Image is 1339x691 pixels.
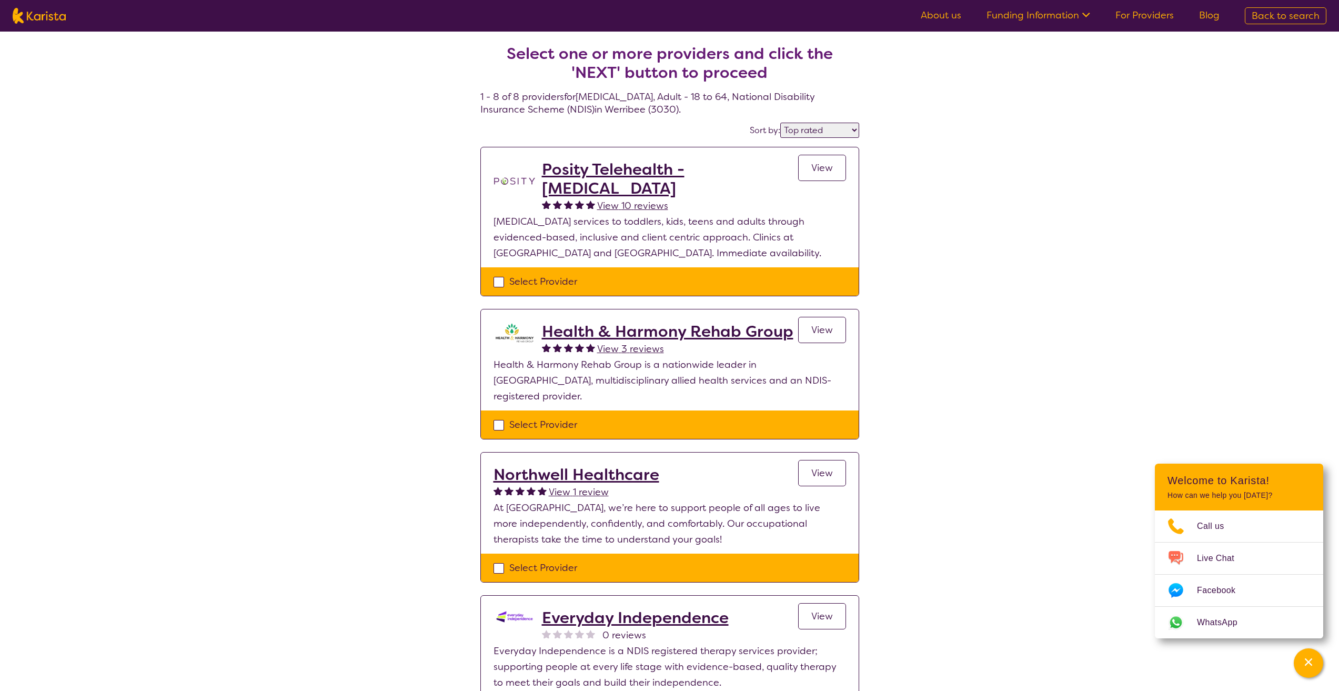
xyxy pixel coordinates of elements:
img: fullstar [586,343,595,352]
a: Everyday Independence [542,608,729,627]
span: View [811,324,833,336]
a: Back to search [1245,7,1326,24]
a: Northwell Healthcare [494,465,659,484]
div: Channel Menu [1155,464,1323,638]
p: [MEDICAL_DATA] services to toddlers, kids, teens and adults through evidenced-based, inclusive an... [494,214,846,261]
p: Everyday Independence is a NDIS registered therapy services provider; supporting people at every ... [494,643,846,690]
span: View 1 review [549,486,609,498]
img: fullstar [505,486,514,495]
a: View [798,603,846,629]
img: t1bslo80pcylnzwjhndq.png [494,160,536,202]
p: At [GEOGRAPHIC_DATA], we’re here to support people of all ages to live more independently, confid... [494,500,846,547]
img: fullstar [538,486,547,495]
span: View 3 reviews [597,343,664,355]
img: fullstar [516,486,525,495]
img: kdssqoqrr0tfqzmv8ac0.png [494,608,536,625]
ul: Choose channel [1155,510,1323,638]
a: Web link opens in a new tab. [1155,607,1323,638]
span: Live Chat [1197,550,1247,566]
span: Facebook [1197,583,1248,598]
a: View 3 reviews [597,341,664,357]
h2: Welcome to Karista! [1167,474,1311,487]
button: Channel Menu [1294,648,1323,678]
span: View [811,162,833,174]
img: fullstar [564,343,573,352]
img: nonereviewstar [586,629,595,638]
a: View 10 reviews [597,198,668,214]
img: Karista logo [13,8,66,24]
a: View [798,460,846,486]
span: Call us [1197,518,1237,534]
span: View [811,610,833,623]
img: nonereviewstar [542,629,551,638]
img: fullstar [575,343,584,352]
p: How can we help you [DATE]? [1167,491,1311,500]
img: fullstar [586,200,595,209]
a: View 1 review [549,484,609,500]
label: Sort by: [750,125,780,136]
a: Blog [1199,9,1220,22]
img: fullstar [527,486,536,495]
p: Health & Harmony Rehab Group is a nationwide leader in [GEOGRAPHIC_DATA], multidisciplinary allie... [494,357,846,404]
a: Health & Harmony Rehab Group [542,322,793,341]
a: Funding Information [986,9,1090,22]
span: Back to search [1252,9,1320,22]
img: nonereviewstar [564,629,573,638]
h2: Select one or more providers and click the 'NEXT' button to proceed [493,44,847,82]
img: nonereviewstar [575,629,584,638]
img: fullstar [553,343,562,352]
span: View 10 reviews [597,199,668,212]
img: fullstar [575,200,584,209]
a: About us [921,9,961,22]
a: For Providers [1115,9,1174,22]
img: ztak9tblhgtrn1fit8ap.png [494,322,536,343]
h4: 1 - 8 of 8 providers for [MEDICAL_DATA] , Adult - 18 to 64 , National Disability Insurance Scheme... [480,19,859,116]
img: fullstar [494,486,502,495]
img: fullstar [542,200,551,209]
a: View [798,155,846,181]
a: Posity Telehealth - [MEDICAL_DATA] [542,160,798,198]
img: fullstar [553,200,562,209]
span: WhatsApp [1197,615,1250,630]
img: fullstar [564,200,573,209]
span: View [811,467,833,479]
img: nonereviewstar [553,629,562,638]
a: View [798,317,846,343]
img: fullstar [542,343,551,352]
span: 0 reviews [602,627,646,643]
